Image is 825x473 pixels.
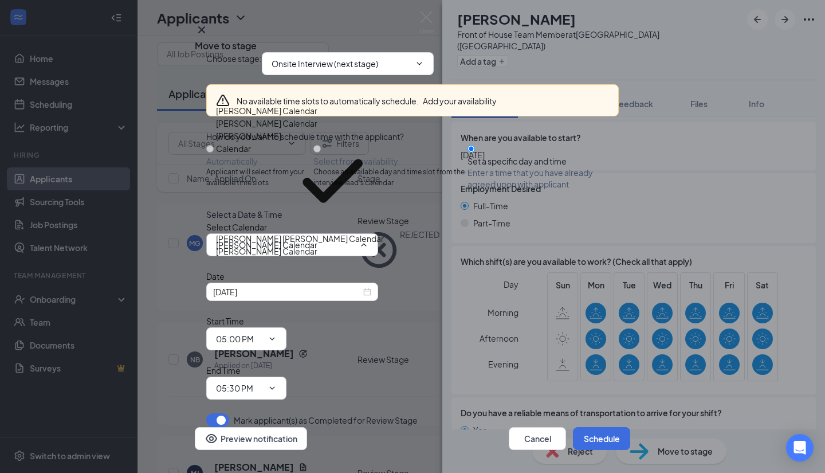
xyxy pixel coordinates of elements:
[216,104,317,117] div: [PERSON_NAME] Calendar
[206,365,241,376] span: End Time
[206,167,313,189] span: Applicant will select from your available time slots
[206,130,619,143] div: How do you want to schedule time with the applicant?
[206,208,619,221] div: Select a Date & Time
[216,130,281,232] div: [PERSON_NAME] Calendar
[206,52,262,75] span: Choose stage :
[216,382,263,394] input: End time
[206,316,244,326] span: Start Time
[237,95,497,107] div: No available time slots to automatically schedule.
[467,155,619,167] div: Set a specific day and time
[216,117,317,130] div: [PERSON_NAME] Calendar
[205,432,218,445] svg: Eye
[415,59,424,68] svg: ChevronDown
[268,384,277,393] svg: ChevronDown
[195,23,209,37] button: Close
[786,434,814,462] div: Open Intercom Messenger
[216,333,263,345] input: Start time
[423,95,497,107] button: Add your availability
[216,245,317,257] div: [PERSON_NAME] Calendar
[509,427,566,450] button: Cancel
[268,334,277,343] svg: ChevronDown
[313,155,467,167] div: Select from availability
[216,93,230,107] svg: Warning
[467,167,619,190] span: Enter a time that you have already agreed upon with applicant
[206,155,313,167] div: Automatically
[195,40,257,52] h3: Move to stage
[195,427,307,450] button: Preview notificationEye
[195,23,209,37] svg: Cross
[313,167,467,189] span: Choose an available day and time slot from the interview lead’s calendar
[234,413,418,427] span: Mark applicant(s) as Completed for Review Stage
[206,271,225,282] span: Date
[213,286,361,298] input: Oct 15, 2025
[573,427,630,450] button: Schedule
[216,232,384,245] div: [PERSON_NAME] [PERSON_NAME] Calendar
[281,130,384,232] svg: Checkmark
[206,222,267,232] span: Select Calendar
